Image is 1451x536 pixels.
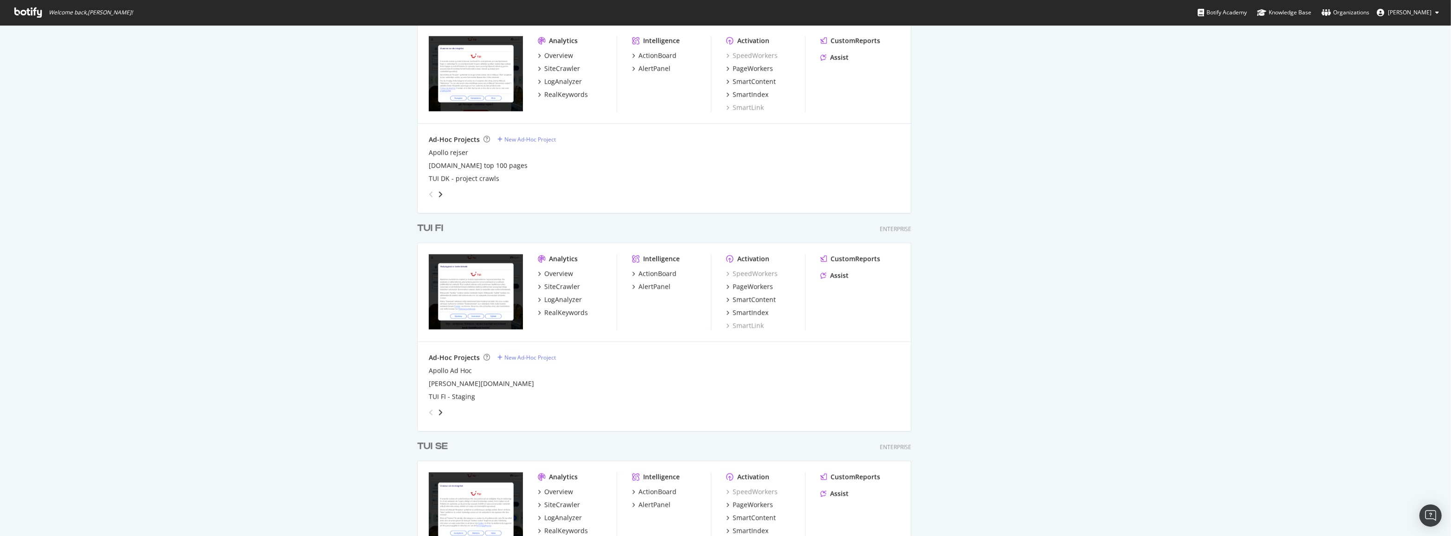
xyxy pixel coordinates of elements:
[429,135,480,144] div: Ad-Hoc Projects
[544,295,582,304] div: LogAnalyzer
[544,308,588,317] div: RealKeywords
[437,408,444,417] div: angle-right
[417,440,448,453] div: TUI SE
[544,487,573,497] div: Overview
[726,269,778,278] a: SpeedWorkers
[1388,8,1432,16] span: Kristiina Halme
[425,405,437,420] div: angle-left
[737,36,769,45] div: Activation
[726,90,768,99] a: SmartIndex
[429,161,528,170] a: [DOMAIN_NAME] top 100 pages
[549,472,578,482] div: Analytics
[726,308,768,317] a: SmartIndex
[429,392,475,401] a: TUI FI - Staging
[504,354,556,362] div: New Ad-Hoc Project
[538,526,588,536] a: RealKeywords
[437,190,444,199] div: angle-right
[544,77,582,86] div: LogAnalyzer
[726,513,776,523] a: SmartContent
[417,222,447,235] a: TUI FI
[733,64,773,73] div: PageWorkers
[726,103,764,112] a: SmartLink
[1322,8,1369,17] div: Organizations
[632,269,677,278] a: ActionBoard
[643,36,680,45] div: Intelligence
[538,487,573,497] a: Overview
[497,354,556,362] a: New Ad-Hoc Project
[638,282,671,291] div: AlertPanel
[733,526,768,536] div: SmartIndex
[1198,8,1247,17] div: Botify Academy
[538,500,580,510] a: SiteCrawler
[538,282,580,291] a: SiteCrawler
[1369,5,1446,20] button: [PERSON_NAME]
[544,513,582,523] div: LogAnalyzer
[643,254,680,264] div: Intelligence
[549,36,578,45] div: Analytics
[638,51,677,60] div: ActionBoard
[429,148,468,157] a: Apollo rejser
[733,513,776,523] div: SmartContent
[638,500,671,510] div: AlertPanel
[497,136,556,143] a: New Ad-Hoc Project
[737,254,769,264] div: Activation
[820,472,880,482] a: CustomReports
[425,187,437,202] div: angle-left
[1419,504,1442,527] div: Open Intercom Messenger
[429,174,499,183] a: TUI DK - project crawls
[504,136,556,143] div: New Ad-Hoc Project
[538,90,588,99] a: RealKeywords
[820,53,849,62] a: Assist
[726,77,776,86] a: SmartContent
[726,295,776,304] a: SmartContent
[538,295,582,304] a: LogAnalyzer
[544,526,588,536] div: RealKeywords
[538,77,582,86] a: LogAnalyzer
[726,487,778,497] a: SpeedWorkers
[733,308,768,317] div: SmartIndex
[549,254,578,264] div: Analytics
[820,36,880,45] a: CustomReports
[726,282,773,291] a: PageWorkers
[49,9,133,16] span: Welcome back, [PERSON_NAME] !
[726,321,764,330] a: SmartLink
[538,51,573,60] a: Overview
[544,269,573,278] div: Overview
[820,271,849,280] a: Assist
[632,487,677,497] a: ActionBoard
[538,513,582,523] a: LogAnalyzer
[726,51,778,60] a: SpeedWorkers
[632,64,671,73] a: AlertPanel
[632,282,671,291] a: AlertPanel
[737,472,769,482] div: Activation
[429,254,523,329] img: tui.fi
[417,440,451,453] a: TUI SE
[632,500,671,510] a: AlertPanel
[538,269,573,278] a: Overview
[429,379,534,388] a: [PERSON_NAME][DOMAIN_NAME]
[544,282,580,291] div: SiteCrawler
[726,500,773,510] a: PageWorkers
[638,487,677,497] div: ActionBoard
[733,500,773,510] div: PageWorkers
[820,489,849,498] a: Assist
[429,366,472,375] a: Apollo Ad Hoc
[733,282,773,291] div: PageWorkers
[830,271,849,280] div: Assist
[538,308,588,317] a: RealKeywords
[831,254,880,264] div: CustomReports
[733,90,768,99] div: SmartIndex
[429,36,523,111] img: tui.dk
[638,269,677,278] div: ActionBoard
[733,77,776,86] div: SmartContent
